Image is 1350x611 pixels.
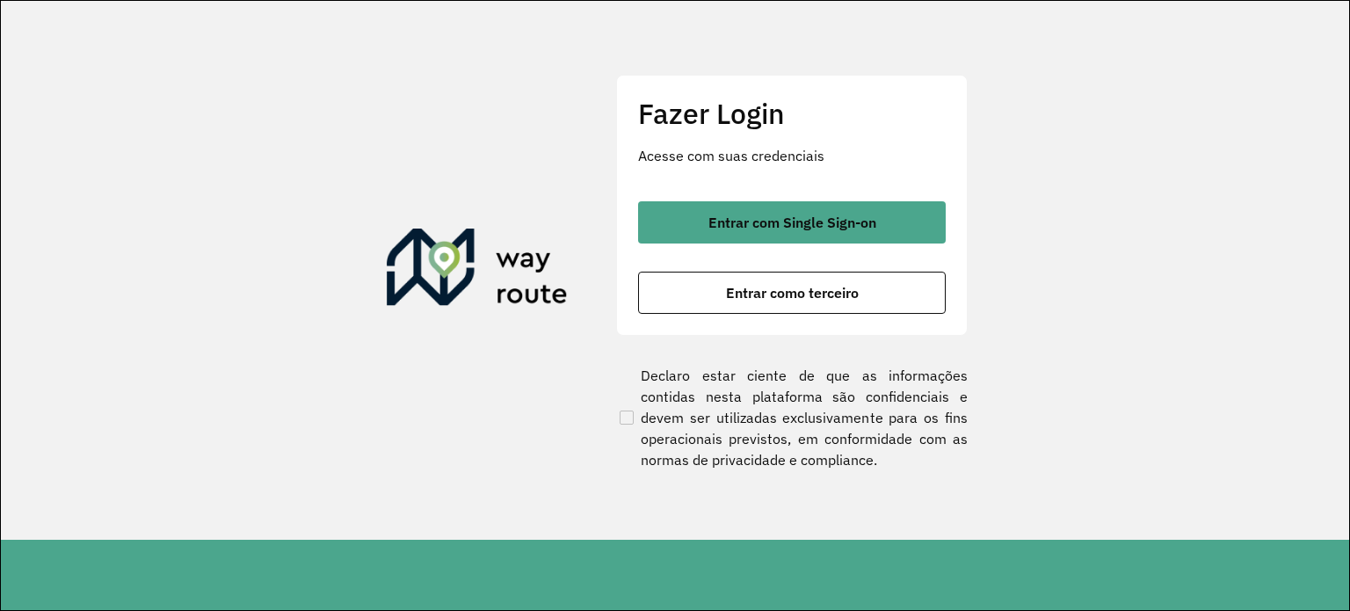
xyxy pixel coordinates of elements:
img: Roteirizador AmbevTech [387,229,568,313]
label: Declaro estar ciente de que as informações contidas nesta plataforma são confidenciais e devem se... [616,365,968,470]
button: button [638,201,946,244]
h2: Fazer Login [638,97,946,130]
span: Entrar como terceiro [726,286,859,300]
span: Entrar com Single Sign-on [708,215,876,229]
p: Acesse com suas credenciais [638,145,946,166]
button: button [638,272,946,314]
